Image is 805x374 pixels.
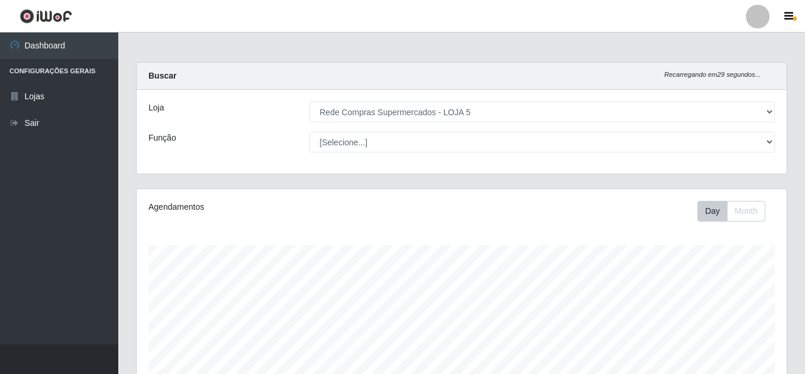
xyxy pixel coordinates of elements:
[148,132,176,144] label: Função
[664,71,761,78] i: Recarregando em 29 segundos...
[697,201,765,222] div: First group
[20,9,72,24] img: CoreUI Logo
[148,102,164,114] label: Loja
[727,201,765,222] button: Month
[697,201,775,222] div: Toolbar with button groups
[697,201,728,222] button: Day
[148,201,399,213] div: Agendamentos
[148,71,176,80] strong: Buscar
